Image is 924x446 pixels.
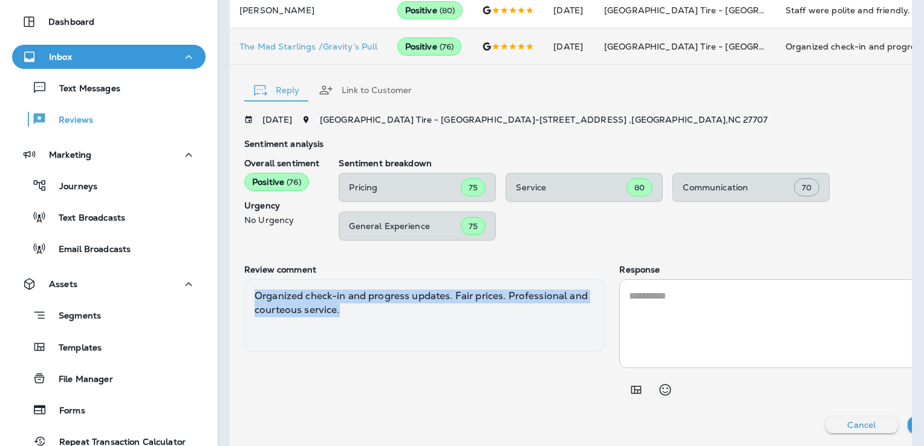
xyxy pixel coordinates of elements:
span: 80 [634,183,645,193]
p: The Mad Starlings /Gravity’s Pull [239,42,378,51]
p: Urgency [244,201,319,210]
button: Reviews [12,106,206,132]
div: Positive [397,1,463,19]
button: Cancel [825,416,898,433]
button: Marketing [12,143,206,167]
p: Inbox [49,52,72,62]
button: Reply [244,68,309,112]
button: Journeys [12,173,206,198]
span: ( 80 ) [440,5,455,16]
td: [DATE] [544,28,594,65]
button: Segments [12,302,206,328]
p: Overall sentiment [244,158,319,168]
button: Add in a premade template [624,378,648,402]
button: Templates [12,334,206,360]
span: [GEOGRAPHIC_DATA] Tire - [GEOGRAPHIC_DATA] [604,5,819,16]
button: Forms [12,397,206,422]
span: 75 [469,183,478,193]
div: Positive [244,173,309,191]
p: Marketing [49,150,91,160]
span: 75 [469,221,478,231]
p: No Urgency [244,215,319,225]
span: ( 76 ) [440,42,454,52]
button: Inbox [12,45,206,69]
div: Organized check-in and progress updates. Fair prices. Professional and courteous service. [244,279,605,352]
span: [GEOGRAPHIC_DATA] Tire - [GEOGRAPHIC_DATA] - [STREET_ADDRESS] , [GEOGRAPHIC_DATA] , NC 27707 [320,114,767,125]
button: File Manager [12,366,206,391]
p: Service [516,183,626,192]
button: Text Broadcasts [12,204,206,230]
span: [GEOGRAPHIC_DATA] Tire - [GEOGRAPHIC_DATA] [604,41,819,52]
p: Pricing [349,183,461,192]
button: Select an emoji [653,378,677,402]
button: Assets [12,272,206,296]
button: Text Messages [12,75,206,100]
div: Click to view Customer Drawer [239,42,378,51]
p: Forms [47,406,85,417]
button: Email Broadcasts [12,236,206,261]
span: ( 76 ) [287,177,301,187]
p: Communication [683,183,794,192]
p: General Experience [349,221,461,231]
p: Dashboard [48,17,94,27]
div: Positive [397,37,462,56]
span: 70 [802,183,812,193]
p: [DATE] [262,115,292,124]
button: Dashboard [12,10,206,34]
p: File Manager [47,374,113,386]
p: Text Broadcasts [47,213,125,224]
p: Assets [49,279,77,289]
p: Journeys [47,181,97,193]
p: Review comment [244,265,605,274]
p: Text Messages [47,83,120,95]
p: [PERSON_NAME] [239,5,378,15]
p: Templates [47,343,102,354]
p: Email Broadcasts [47,244,131,256]
button: Link to Customer [309,68,421,112]
p: Cancel [847,420,876,430]
p: Segments [47,311,101,323]
p: Reviews [47,115,93,126]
